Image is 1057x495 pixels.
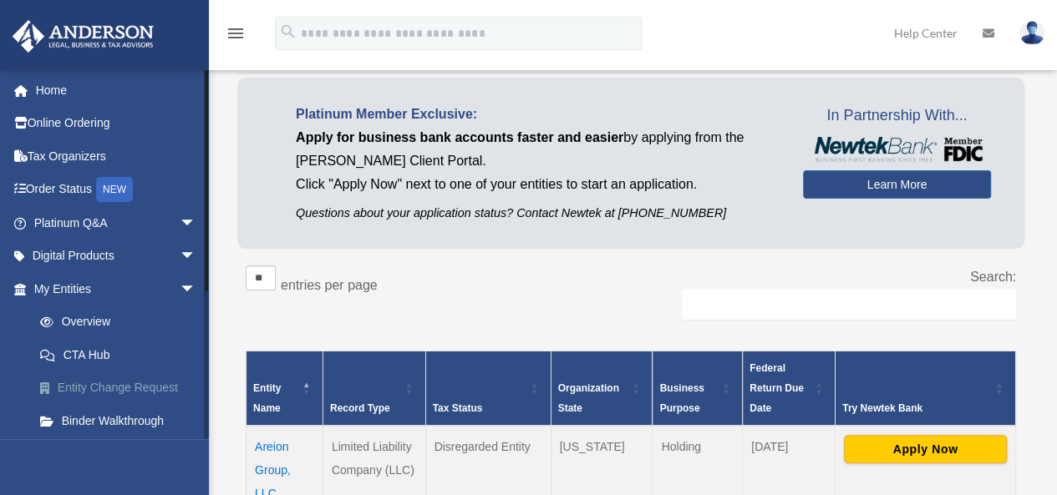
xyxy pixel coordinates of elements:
[23,338,221,371] a: CTA Hub
[296,103,778,126] p: Platinum Member Exclusive:
[279,23,297,41] i: search
[23,437,221,471] a: My Blueprint
[970,270,1016,284] label: Search:
[844,435,1007,463] button: Apply Now
[296,173,778,196] p: Click "Apply Now" next to one of your entities to start an application.
[558,382,619,414] span: Organization State
[180,240,213,274] span: arrow_drop_down
[180,206,213,240] span: arrow_drop_down
[12,173,221,207] a: Order StatusNEW
[23,371,221,405] a: Entity Change Request
[296,130,623,144] span: Apply for business bank accounts faster and easier
[226,29,246,43] a: menu
[96,177,133,202] div: NEW
[8,20,159,53] img: Anderson Advisors Platinum Portal
[743,351,836,426] th: Federal Return Due Date: Activate to sort
[425,351,551,426] th: Tax Status: Activate to sort
[835,351,1015,426] th: Try Newtek Bank : Activate to sort
[750,362,804,414] span: Federal Return Due Date
[803,170,991,199] a: Learn More
[281,278,378,292] label: entries per page
[811,137,983,162] img: NewtekBankLogoSM.png
[1019,21,1044,45] img: User Pic
[253,382,281,414] span: Entity Name
[180,272,213,306] span: arrow_drop_down
[12,139,221,173] a: Tax Organizers
[296,203,778,224] p: Questions about your application status? Contact Newtek at [PHONE_NUMBER]
[12,272,221,306] a: My Entitiesarrow_drop_down
[842,398,990,418] div: Try Newtek Bank
[330,402,390,414] span: Record Type
[659,382,704,414] span: Business Purpose
[296,126,778,173] p: by applying from the [PERSON_NAME] Client Portal.
[803,103,991,129] span: In Partnership With...
[246,351,323,426] th: Entity Name: Activate to invert sorting
[551,351,653,426] th: Organization State: Activate to sort
[12,240,221,273] a: Digital Productsarrow_drop_down
[23,404,221,437] a: Binder Walkthrough
[12,107,221,140] a: Online Ordering
[433,402,483,414] span: Tax Status
[323,351,425,426] th: Record Type: Activate to sort
[226,23,246,43] i: menu
[12,206,221,240] a: Platinum Q&Aarrow_drop_down
[653,351,743,426] th: Business Purpose: Activate to sort
[23,306,213,339] a: Overview
[12,73,221,107] a: Home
